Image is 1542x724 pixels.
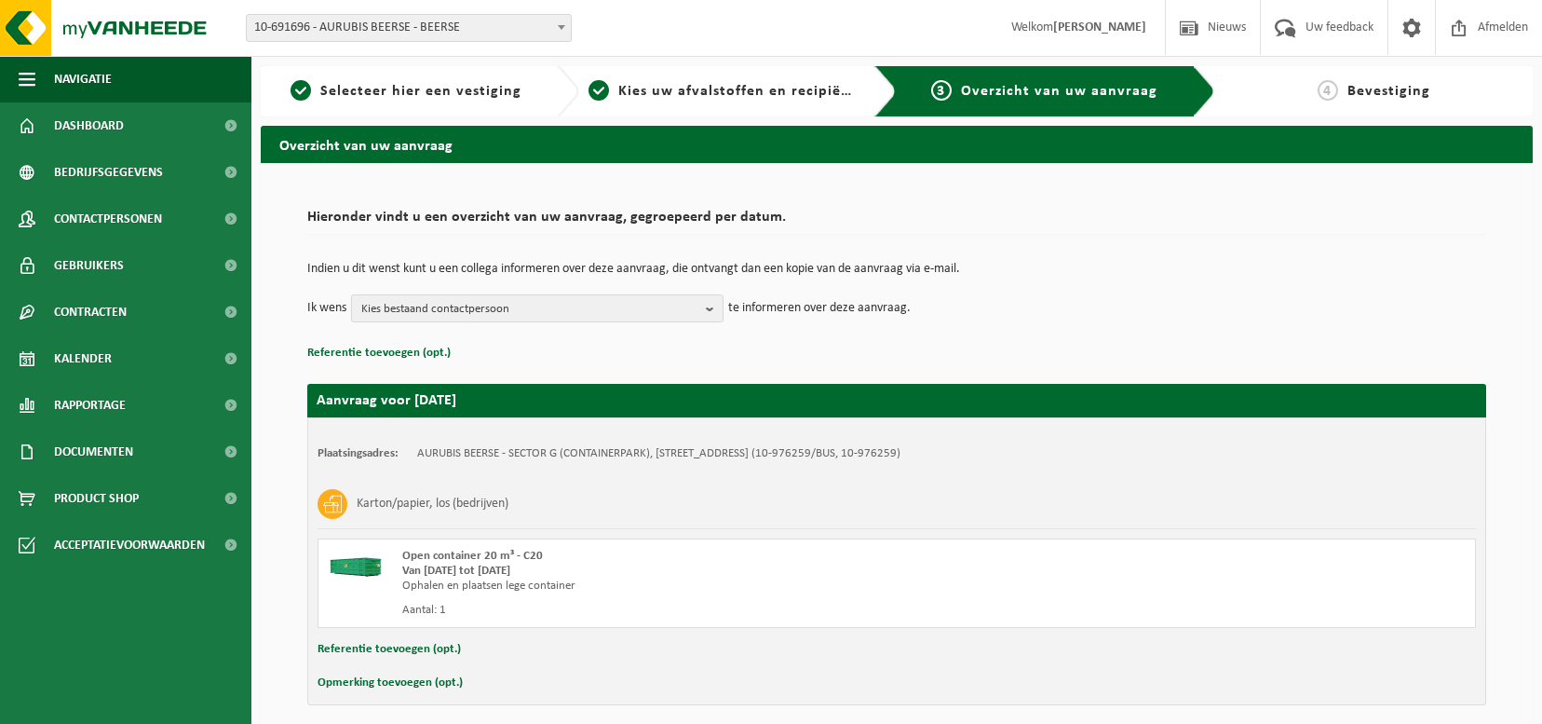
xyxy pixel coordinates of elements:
span: Dashboard [54,102,124,149]
span: Selecteer hier een vestiging [320,84,521,99]
span: Kies uw afvalstoffen en recipiënten [618,84,874,99]
div: Aantal: 1 [402,603,971,618]
a: 1Selecteer hier een vestiging [270,80,542,102]
td: AURUBIS BEERSE - SECTOR G (CONTAINERPARK), [STREET_ADDRESS] (10-976259/BUS, 10-976259) [417,446,900,461]
span: Acceptatievoorwaarden [54,522,205,568]
strong: Aanvraag voor [DATE] [317,393,456,408]
button: Kies bestaand contactpersoon [351,294,724,322]
div: Ophalen en plaatsen lege container [402,579,971,594]
span: 1 [291,80,311,101]
span: Bevestiging [1347,84,1430,99]
span: 3 [931,80,952,101]
span: Navigatie [54,56,112,102]
button: Referentie toevoegen (opt.) [307,341,451,365]
span: 10-691696 - AURUBIS BEERSE - BEERSE [246,14,572,42]
span: Documenten [54,429,133,475]
h2: Hieronder vindt u een overzicht van uw aanvraag, gegroepeerd per datum. [307,210,1486,235]
h2: Overzicht van uw aanvraag [261,126,1533,162]
span: Kalender [54,335,112,382]
span: Rapportage [54,382,126,429]
span: 10-691696 - AURUBIS BEERSE - BEERSE [247,15,571,41]
strong: [PERSON_NAME] [1053,20,1146,34]
p: te informeren over deze aanvraag. [728,294,911,322]
span: Product Shop [54,475,139,522]
span: Contracten [54,289,127,335]
span: Open container 20 m³ - C20 [402,550,543,562]
button: Referentie toevoegen (opt.) [318,637,461,662]
span: Overzicht van uw aanvraag [961,84,1157,99]
span: 4 [1318,80,1338,101]
span: Gebruikers [54,242,124,289]
a: 2Kies uw afvalstoffen en recipiënten [588,80,860,102]
button: Opmerking toevoegen (opt.) [318,671,463,695]
p: Indien u dit wenst kunt u een collega informeren over deze aanvraag, die ontvangt dan een kopie v... [307,263,1486,276]
img: HK-XC-20-GN-00.png [328,549,384,577]
span: Contactpersonen [54,196,162,242]
strong: Van [DATE] tot [DATE] [402,565,510,577]
strong: Plaatsingsadres: [318,447,399,459]
span: Bedrijfsgegevens [54,149,163,196]
span: 2 [588,80,609,101]
span: Kies bestaand contactpersoon [361,295,698,323]
p: Ik wens [307,294,346,322]
h3: Karton/papier, los (bedrijven) [357,489,508,519]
